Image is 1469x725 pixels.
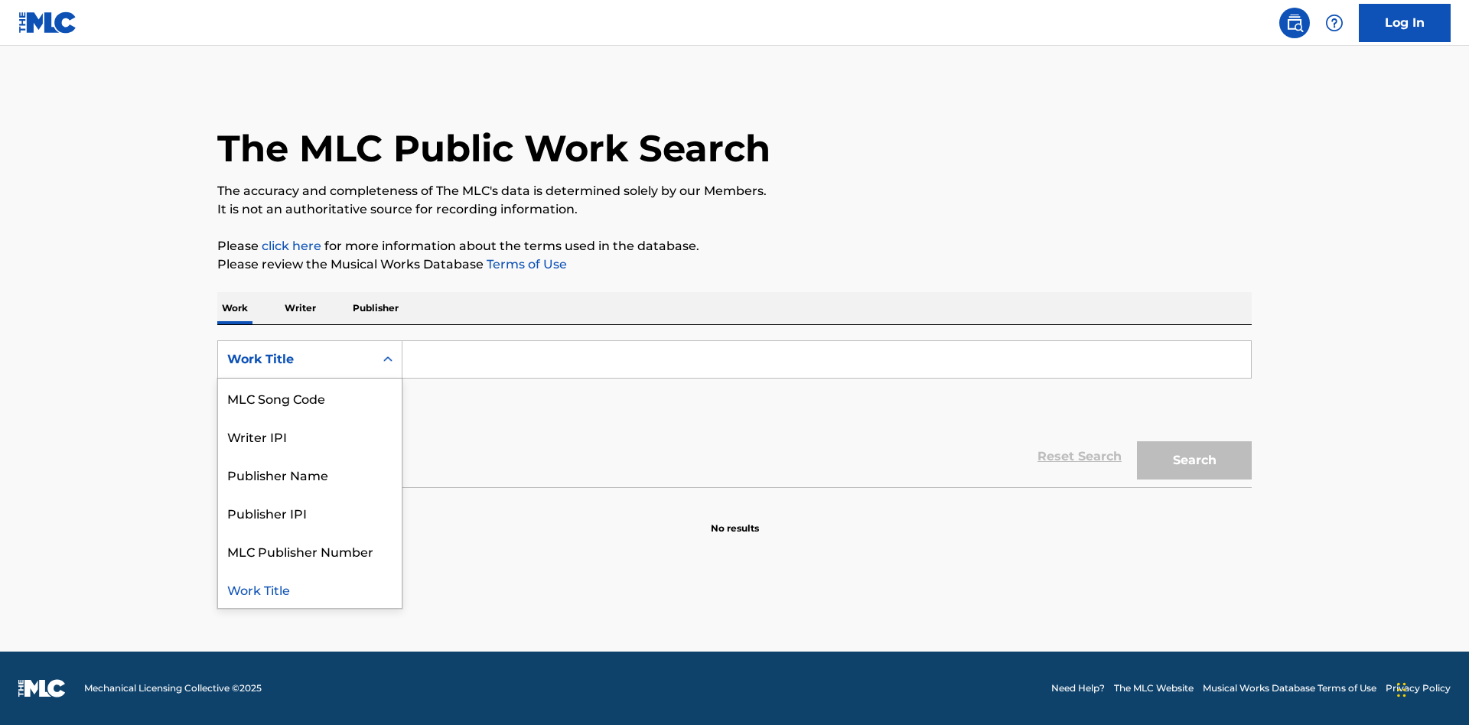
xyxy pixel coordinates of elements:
iframe: Chat Widget [1392,652,1469,725]
p: Please for more information about the terms used in the database. [217,237,1252,255]
p: The accuracy and completeness of The MLC's data is determined solely by our Members. [217,182,1252,200]
p: Work [217,292,252,324]
p: Writer [280,292,321,324]
form: Search Form [217,340,1252,487]
a: Public Search [1279,8,1310,38]
h1: The MLC Public Work Search [217,125,770,171]
div: Work Title [218,570,402,608]
img: MLC Logo [18,11,77,34]
a: The MLC Website [1114,681,1194,695]
img: search [1285,14,1304,32]
div: Help [1319,8,1350,38]
div: Writer IPI [218,417,402,455]
a: Privacy Policy [1386,681,1451,695]
div: Drag [1397,667,1406,713]
a: Musical Works Database Terms of Use [1203,681,1376,695]
img: logo [18,679,66,697]
div: MLC Publisher Number [218,532,402,570]
a: Log In [1359,4,1451,42]
a: Need Help? [1051,681,1105,695]
div: Work Title [227,350,365,369]
a: click here [262,239,321,253]
p: No results [711,503,759,535]
div: MLC Song Code [218,379,402,417]
div: Publisher Name [218,455,402,493]
span: Mechanical Licensing Collective © 2025 [84,681,262,695]
p: Please review the Musical Works Database [217,255,1252,274]
a: Terms of Use [484,257,567,271]
p: Publisher [348,292,403,324]
div: Publisher IPI [218,493,402,532]
p: It is not an authoritative source for recording information. [217,200,1252,219]
img: help [1325,14,1344,32]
